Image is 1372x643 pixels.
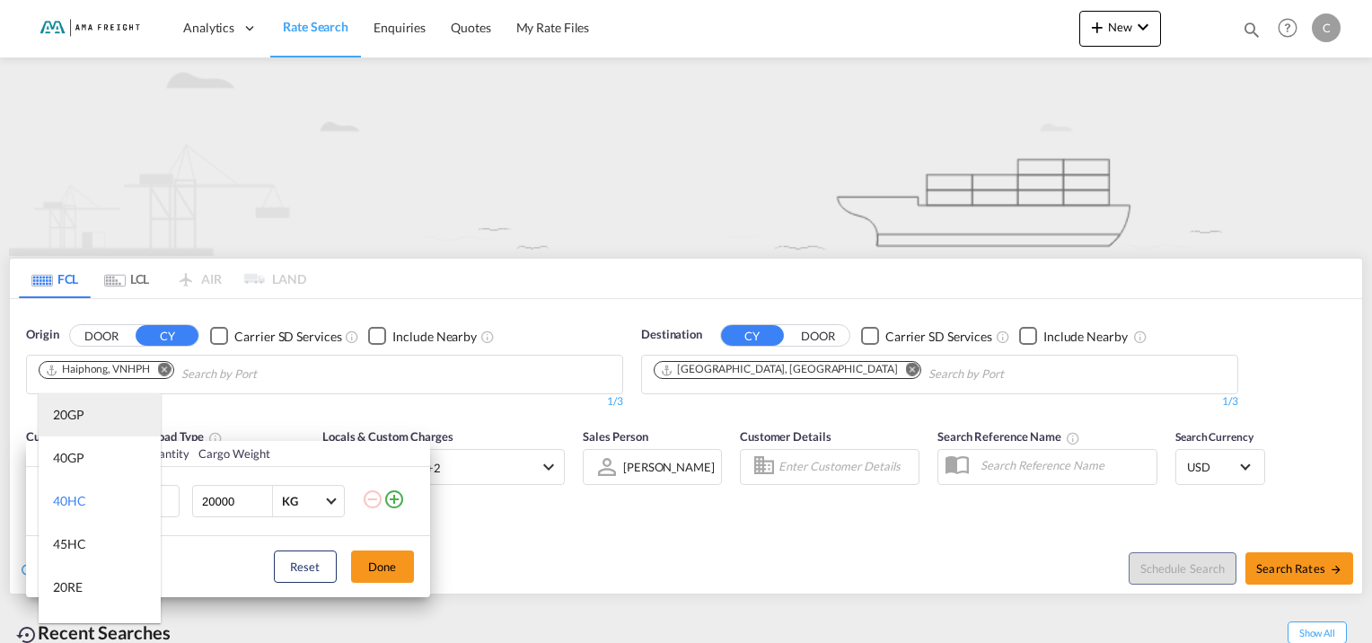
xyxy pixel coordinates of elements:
[53,492,86,510] div: 40HC
[53,449,84,467] div: 40GP
[53,406,84,424] div: 20GP
[53,535,86,553] div: 45HC
[53,578,83,596] div: 20RE
[53,621,83,639] div: 40RE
